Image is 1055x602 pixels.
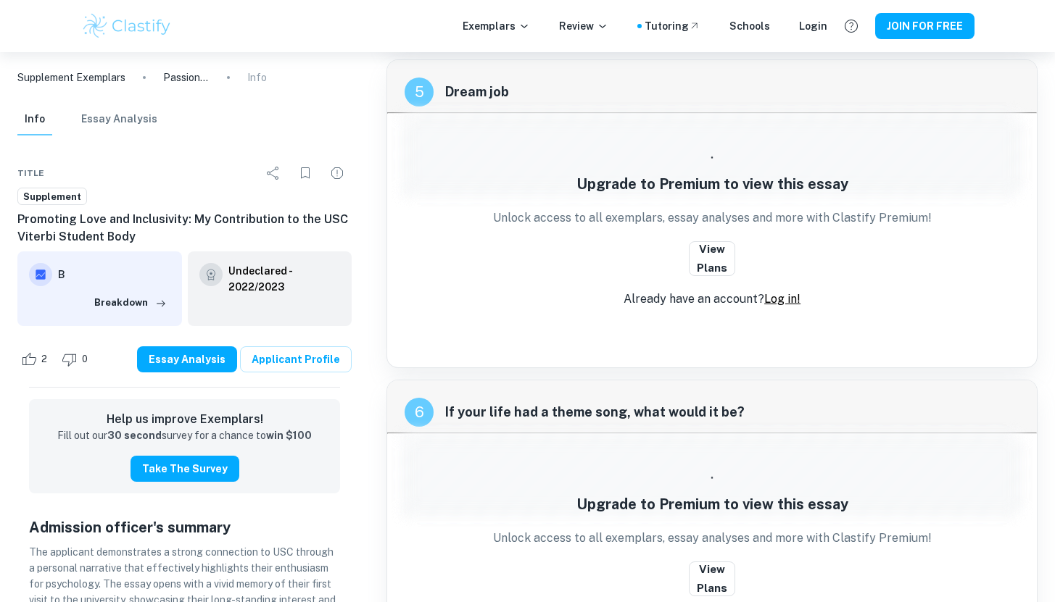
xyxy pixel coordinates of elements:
[559,18,608,34] p: Review
[81,104,157,135] button: Essay Analysis
[839,14,864,38] button: Help and Feedback
[41,411,328,428] h6: Help us improve Exemplars!
[689,561,735,596] button: View Plans
[323,159,352,188] div: Report issue
[405,398,434,427] div: recipe
[689,241,735,276] button: View Plans
[291,159,320,188] div: Bookmark
[445,402,1019,422] span: If your life had a theme song, what would it be?
[17,348,55,371] div: Like
[875,13,975,39] button: JOIN FOR FREE
[493,209,932,227] p: Unlock access to all exemplars, essay analyses and more with Clastify Premium!
[576,493,848,515] h5: Upgrade to Premium to view this essay
[29,517,340,538] h5: Admission officer's summary
[57,428,312,444] p: Fill out our survey for a chance to
[247,70,267,85] p: Info
[764,292,800,306] a: Log in!
[131,456,239,482] button: Take the Survey
[240,346,352,372] a: Applicant Profile
[91,292,170,314] button: Breakdown
[74,352,96,367] span: 0
[799,18,827,34] a: Login
[266,430,312,441] strong: win $100
[17,211,352,246] h6: Promoting Love and Inclusivity: My Contribution to the USC Viterbi Student Body
[58,267,170,283] h6: B
[81,12,173,41] img: Clastify logo
[445,82,1019,102] span: Dream job
[493,530,932,547] p: Unlock access to all exemplars, essay analyses and more with Clastify Premium!
[624,290,800,308] p: Already have an account?
[17,167,44,180] span: Title
[58,348,96,371] div: Dislike
[137,346,237,372] button: Essay Analysis
[228,263,341,295] a: Undeclared - 2022/2023
[17,104,52,135] button: Info
[107,430,162,441] strong: 30 second
[645,18,700,34] a: Tutoring
[259,159,288,188] div: Share
[163,70,210,85] p: Passion for Psychology and Mathematics: Pursuing Academic Interests at [GEOGRAPHIC_DATA]
[576,173,848,195] h5: Upgrade to Premium to view this essay
[17,188,87,206] a: Supplement
[463,18,530,34] p: Exemplars
[17,70,125,85] a: Supplement Exemplars
[33,352,55,367] span: 2
[405,78,434,106] div: recipe
[18,190,86,204] span: Supplement
[729,18,770,34] a: Schools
